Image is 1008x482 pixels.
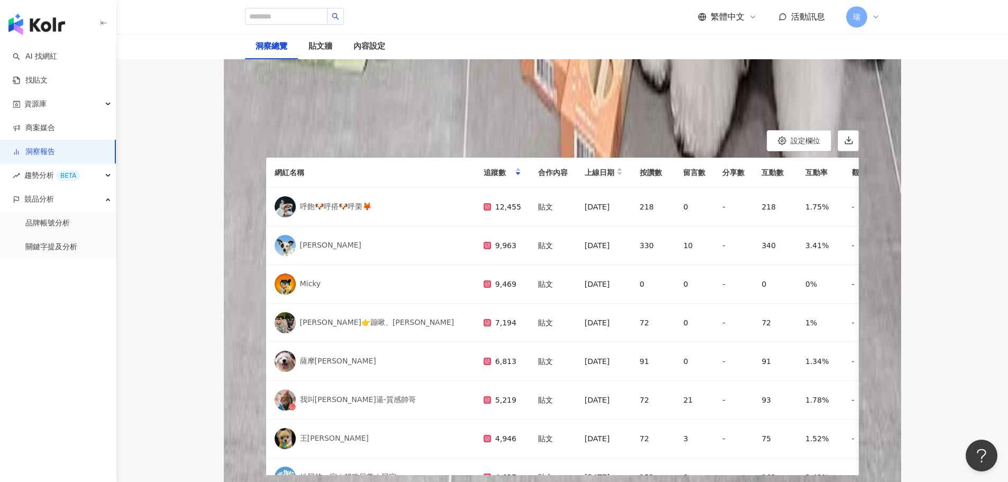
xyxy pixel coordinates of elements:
[805,394,835,406] div: 1.78%
[843,158,883,188] th: 觀看數
[631,158,675,188] th: 按讚數
[585,316,623,329] div: [DATE]
[675,158,714,188] th: 留言數
[852,239,874,252] div: -
[683,201,705,213] div: 0
[805,432,835,445] div: 1.52%
[791,137,820,145] span: 設定欄位
[805,355,835,368] div: 1.34%
[797,158,843,188] th: 互動率
[275,312,296,333] img: KOL Avatar
[640,278,667,290] div: 0
[24,92,47,116] span: 資源庫
[576,158,631,188] th: 上線日期
[13,75,48,86] a: 找貼文
[805,278,835,290] div: 0%
[538,239,568,252] div: 貼文
[753,158,797,188] th: 互動數
[722,355,744,368] div: -
[852,316,874,329] div: -
[530,158,576,188] th: 合作內容
[300,395,416,405] div: 我叫[PERSON_NAME]逼-質感帥哥
[585,166,614,179] span: 上線日期
[56,170,80,181] div: BETA
[805,239,835,252] div: 3.41%
[683,316,705,329] div: 0
[640,239,667,252] div: 330
[308,40,332,53] div: 貼文牆
[538,355,568,368] div: 貼文
[275,389,296,411] img: KOL Avatar
[275,196,296,217] img: KOL Avatar
[300,317,455,328] div: [PERSON_NAME]👉蹦啾、[PERSON_NAME]
[475,158,530,188] th: 追蹤數
[585,432,623,445] div: [DATE]
[761,355,788,368] div: 91
[852,394,874,406] div: -
[761,239,788,252] div: 340
[722,394,744,406] div: -
[24,163,80,187] span: 趨勢分析
[585,355,623,368] div: [DATE]
[722,278,744,290] div: -
[761,432,788,445] div: 75
[683,239,705,252] div: 10
[24,187,54,211] span: 競品分析
[332,13,339,20] span: search
[538,432,568,445] div: 貼文
[852,201,874,213] div: -
[484,166,513,179] span: 追蹤數
[852,278,874,290] div: -
[767,130,831,151] button: 設定欄位
[805,316,835,329] div: 1%
[640,432,667,445] div: 72
[852,432,874,445] div: -
[683,394,705,406] div: 21
[538,394,568,406] div: 貼文
[853,11,860,23] span: 瑞
[683,278,705,290] div: 0
[275,235,296,256] img: KOL Avatar
[25,242,77,252] a: 關鍵字提及分析
[484,355,521,368] div: 6,813
[300,433,369,444] div: 王[PERSON_NAME]
[805,201,835,213] div: 1.75%
[683,432,705,445] div: 3
[484,316,521,329] div: 7,194
[13,147,55,157] a: 洞察報告
[852,355,874,368] div: -
[761,278,788,290] div: 0
[640,316,667,329] div: 72
[275,274,296,295] img: KOL Avatar
[791,12,825,22] span: 活動訊息
[683,355,705,368] div: 0
[640,355,667,368] div: 91
[13,123,55,133] a: 商案媒合
[761,201,788,213] div: 218
[722,201,744,213] div: -
[761,394,788,406] div: 93
[13,172,20,179] span: rise
[300,279,321,289] div: Micky
[585,201,623,213] div: [DATE]
[484,201,521,213] div: 12,455
[585,239,623,252] div: [DATE]
[722,432,744,445] div: -
[538,201,568,213] div: 貼文
[640,394,667,406] div: 72
[722,239,744,252] div: -
[585,278,623,290] div: [DATE]
[266,158,475,188] th: 網紅名稱
[275,428,296,449] img: KOL Avatar
[275,351,296,372] img: KOL Avatar
[538,316,568,329] div: 貼文
[353,40,385,53] div: 內容設定
[484,278,521,290] div: 9,469
[13,51,57,62] a: searchAI 找網紅
[300,240,361,251] div: [PERSON_NAME]
[25,218,70,229] a: 品牌帳號分析
[300,356,376,367] div: 薩摩[PERSON_NAME]
[714,158,753,188] th: 分享數
[640,201,667,213] div: 218
[484,239,521,252] div: 9,963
